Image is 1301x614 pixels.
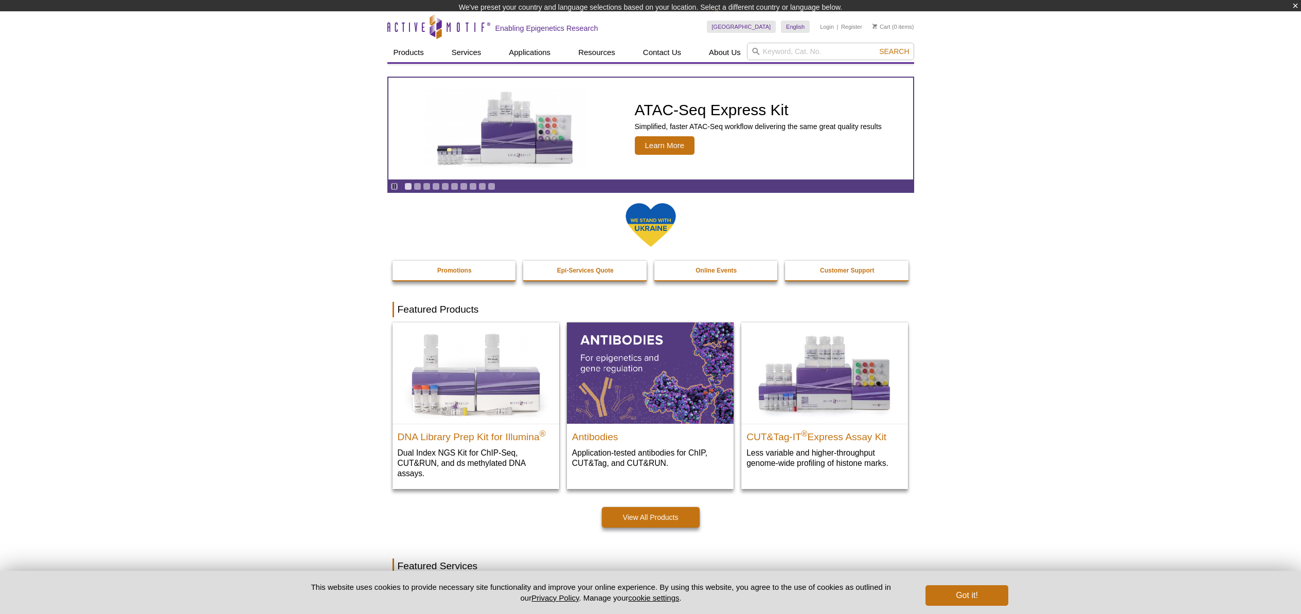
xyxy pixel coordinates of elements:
button: Search [876,47,912,56]
h2: Featured Services [393,558,909,574]
h2: Antibodies [572,427,728,442]
a: Register [841,23,862,30]
strong: Promotions [437,267,472,274]
h2: ATAC-Seq Express Kit [635,102,882,118]
img: Your Cart [872,24,877,29]
a: Go to slide 7 [460,183,468,190]
a: [GEOGRAPHIC_DATA] [707,21,776,33]
p: Less variable and higher-throughput genome-wide profiling of histone marks​. [746,447,903,468]
span: Learn More [635,136,695,155]
h2: Featured Products [393,302,909,317]
a: Contact Us [637,43,687,62]
h2: DNA Library Prep Kit for Illumina [398,427,554,442]
img: We Stand With Ukraine [625,202,676,248]
a: Go to slide 8 [469,183,477,190]
strong: Customer Support [820,267,874,274]
sup: ® [801,429,808,438]
a: Customer Support [785,261,910,280]
a: Cart [872,23,890,30]
img: DNA Library Prep Kit for Illumina [393,322,559,423]
a: Go to slide 3 [423,183,431,190]
a: Resources [572,43,621,62]
sup: ® [540,429,546,438]
a: Services [445,43,488,62]
a: ATAC-Seq Express Kit ATAC-Seq Express Kit Simplified, faster ATAC-Seq workflow delivering the sam... [388,78,913,179]
p: Simplified, faster ATAC-Seq workflow delivering the same great quality results [635,122,882,131]
img: ATAC-Seq Express Kit [421,89,591,168]
button: Got it! [925,585,1008,606]
a: Promotions [393,261,517,280]
a: Go to slide 5 [441,183,449,190]
a: Login [820,23,834,30]
strong: Epi-Services Quote [557,267,614,274]
a: View All Products [602,507,700,528]
strong: Online Events [696,267,737,274]
a: All Antibodies Antibodies Application-tested antibodies for ChIP, CUT&Tag, and CUT&RUN. [567,322,734,478]
a: About Us [703,43,747,62]
article: ATAC-Seq Express Kit [388,78,913,179]
a: Epi-Services Quote [523,261,648,280]
a: Go to slide 10 [488,183,495,190]
li: | [837,21,839,33]
input: Keyword, Cat. No. [747,43,914,60]
h2: CUT&Tag-IT Express Assay Kit [746,427,903,442]
a: Go to slide 1 [404,183,412,190]
img: Change Here [715,8,742,32]
p: Dual Index NGS Kit for ChIP-Seq, CUT&RUN, and ds methylated DNA assays. [398,447,554,479]
a: English [781,21,810,33]
h2: Enabling Epigenetics Research [495,24,598,33]
p: Application-tested antibodies for ChIP, CUT&Tag, and CUT&RUN. [572,447,728,468]
a: Go to slide 4 [432,183,440,190]
a: Go to slide 6 [451,183,458,190]
a: Products [387,43,430,62]
p: This website uses cookies to provide necessary site functionality and improve your online experie... [293,582,909,603]
a: Privacy Policy [531,593,579,602]
button: cookie settings [628,593,679,602]
a: Go to slide 9 [478,183,486,190]
a: Go to slide 2 [414,183,421,190]
a: DNA Library Prep Kit for Illumina DNA Library Prep Kit for Illumina® Dual Index NGS Kit for ChIP-... [393,322,559,489]
li: (0 items) [872,21,914,33]
a: Applications [503,43,557,62]
img: CUT&Tag-IT® Express Assay Kit [741,322,908,423]
img: All Antibodies [567,322,734,423]
a: Toggle autoplay [390,183,398,190]
a: CUT&Tag-IT® Express Assay Kit CUT&Tag-IT®Express Assay Kit Less variable and higher-throughput ge... [741,322,908,478]
a: Online Events [654,261,779,280]
span: Search [879,47,909,56]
